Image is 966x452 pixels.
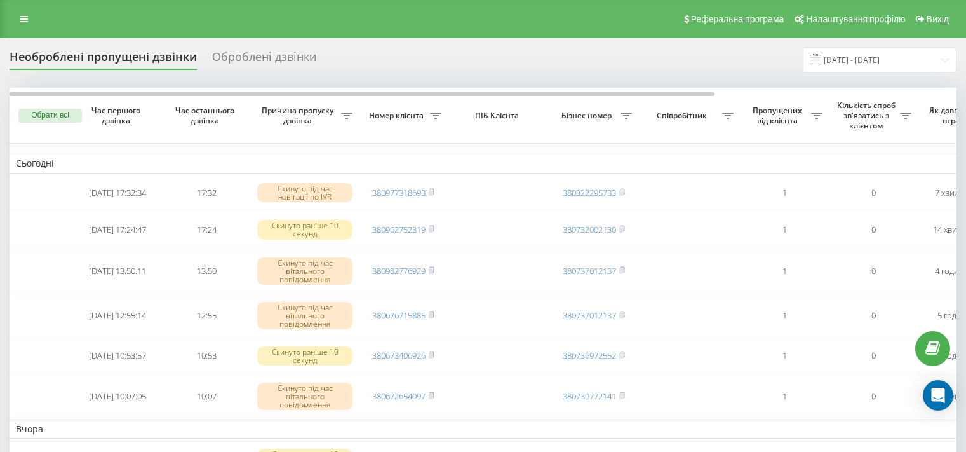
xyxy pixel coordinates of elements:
button: Обрати всі [18,109,82,123]
td: 1 [740,339,829,373]
td: 17:32 [162,176,251,210]
a: 380982776929 [372,265,426,277]
span: Причина пропуску дзвінка [257,106,341,125]
a: 380737012137 [563,310,616,321]
td: [DATE] 12:55:14 [73,295,162,337]
a: 380737012137 [563,265,616,277]
td: 17:24 [162,212,251,247]
a: 380676715885 [372,310,426,321]
td: [DATE] 17:24:47 [73,212,162,247]
a: 380962752319 [372,224,426,235]
span: Реферальна програма [691,14,784,24]
div: Скинуто під час вітального повідомлення [257,257,352,285]
td: [DATE] 17:32:34 [73,176,162,210]
td: 12:55 [162,295,251,337]
td: 10:53 [162,339,251,373]
a: 380673406926 [372,350,426,361]
div: Необроблені пропущені дзвінки [10,50,197,70]
span: Співробітник [645,111,722,121]
div: Скинуто під час навігації по IVR [257,183,352,202]
span: Пропущених від клієнта [746,106,811,125]
span: Бізнес номер [556,111,621,121]
td: 1 [740,212,829,247]
td: 0 [829,176,918,210]
span: Час останнього дзвінка [172,106,241,125]
td: 0 [829,375,918,417]
td: 0 [829,339,918,373]
span: Налаштування профілю [806,14,905,24]
a: 380736972552 [563,350,616,361]
a: 380322295733 [563,187,616,198]
td: 10:07 [162,375,251,417]
div: Скинуто раніше 10 секунд [257,220,352,239]
div: Скинуто раніше 10 секунд [257,346,352,366]
td: [DATE] 13:50:11 [73,250,162,292]
div: Open Intercom Messenger [923,380,953,411]
span: Час першого дзвінка [83,106,152,125]
div: Скинуто під час вітального повідомлення [257,302,352,330]
td: [DATE] 10:07:05 [73,375,162,417]
a: 380977318693 [372,187,426,198]
div: Оброблені дзвінки [212,50,316,70]
td: 1 [740,250,829,292]
td: 1 [740,295,829,337]
span: Номер клієнта [365,111,430,121]
td: 0 [829,212,918,247]
td: 1 [740,375,829,417]
td: 0 [829,250,918,292]
td: 1 [740,176,829,210]
span: ПІБ Клієнта [459,111,539,121]
a: 380739772141 [563,390,616,402]
div: Скинуто під час вітального повідомлення [257,383,352,411]
td: 13:50 [162,250,251,292]
span: Кількість спроб зв'язатись з клієнтом [835,100,900,130]
td: 0 [829,295,918,337]
a: 380732002130 [563,224,616,235]
a: 380672654097 [372,390,426,402]
span: Вихід [927,14,949,24]
td: [DATE] 10:53:57 [73,339,162,373]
